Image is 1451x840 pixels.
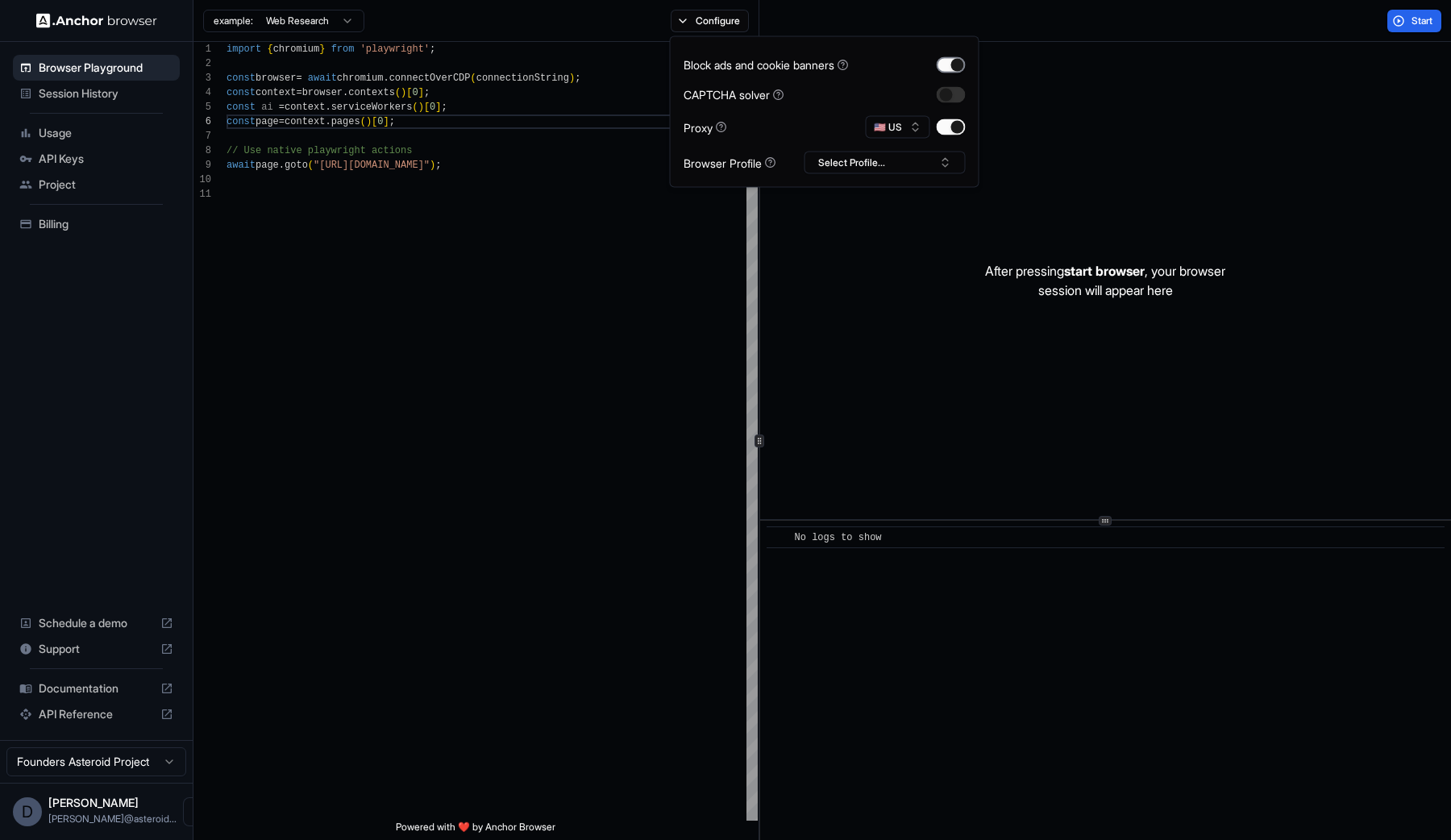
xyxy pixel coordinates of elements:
span: Documentation [39,680,154,697]
span: start browser [1064,263,1145,279]
span: 0 [412,87,418,98]
span: page [256,116,279,127]
div: D [13,797,42,826]
span: Schedule a demo [39,615,154,631]
span: context [256,87,296,98]
span: Support [39,641,154,657]
span: ] [418,87,424,98]
div: Support [13,636,180,662]
div: 5 [193,100,211,114]
span: = [296,87,301,98]
div: 8 [193,143,211,158]
span: ) [401,87,406,98]
span: Usage [39,125,173,141]
span: const [227,87,256,98]
span: chromium [337,73,384,84]
div: Browser Profile [684,154,776,171]
div: Browser Playground [13,55,180,81]
span: browser [256,73,296,84]
div: 11 [193,187,211,202]
span: chromium [273,44,320,55]
span: . [325,102,331,113]
img: Anchor Logo [36,13,157,28]
span: import [227,44,261,55]
div: 10 [193,173,211,187]
button: Start [1387,10,1441,32]
span: ( [412,102,418,113]
span: ( [395,87,401,98]
span: ( [308,160,314,171]
span: = [279,116,285,127]
span: context [285,102,325,113]
div: Schedule a demo [13,610,180,636]
span: [ [372,116,377,127]
span: David Mlcoch [48,796,139,809]
div: 2 [193,56,211,71]
div: 1 [193,42,211,56]
span: ) [418,102,424,113]
div: Documentation [13,676,180,701]
span: 0 [430,102,435,113]
p: After pressing , your browser session will appear here [985,261,1225,300]
span: contexts [348,87,395,98]
span: API Keys [39,151,173,167]
span: await [308,73,337,84]
span: No logs to show [795,532,882,543]
div: 6 [193,114,211,129]
span: Powered with ❤️ by Anchor Browser [396,821,555,840]
span: const [227,73,256,84]
span: ; [442,102,447,113]
span: [ [424,102,430,113]
span: [ [406,87,412,98]
span: ; [430,44,435,55]
span: context [285,116,325,127]
span: 0 [377,116,383,127]
span: example: [214,15,253,27]
span: ) [366,116,372,127]
span: pages [331,116,360,127]
span: { [267,44,272,55]
div: CAPTCHA solver [684,86,784,103]
span: ; [575,73,580,84]
span: . [383,73,389,84]
span: ; [389,116,395,127]
div: Billing [13,211,180,237]
span: ( [360,116,366,127]
span: await [227,160,256,171]
span: ( [471,73,476,84]
span: // Use native playwright actions [227,145,412,156]
span: ​ [775,530,783,546]
div: 7 [193,129,211,143]
span: API Reference [39,706,154,722]
span: from [331,44,355,55]
span: Session History [39,85,173,102]
div: API Reference [13,701,180,727]
span: . [279,160,285,171]
div: Session History [13,81,180,106]
div: Block ads and cookie banners [684,56,849,73]
span: ) [569,73,575,84]
span: . [343,87,348,98]
div: 3 [193,71,211,85]
span: browser [302,87,343,98]
span: Browser Playground [39,60,173,76]
button: Open menu [183,797,212,826]
span: ] [383,116,389,127]
span: 'playwright' [360,44,430,55]
div: Usage [13,120,180,146]
span: ) [430,160,435,171]
button: 🇺🇸 US [866,116,930,139]
div: API Keys [13,146,180,172]
span: serviceWorkers [331,102,413,113]
span: = [279,102,285,113]
span: goto [285,160,308,171]
span: page [256,160,279,171]
span: } [319,44,325,55]
span: . [325,116,331,127]
div: Proxy [684,119,727,135]
span: connectionString [476,73,569,84]
span: const [227,116,256,127]
span: Billing [39,216,173,232]
span: david@asteroid.ai [48,813,177,825]
span: connectOverCDP [389,73,471,84]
